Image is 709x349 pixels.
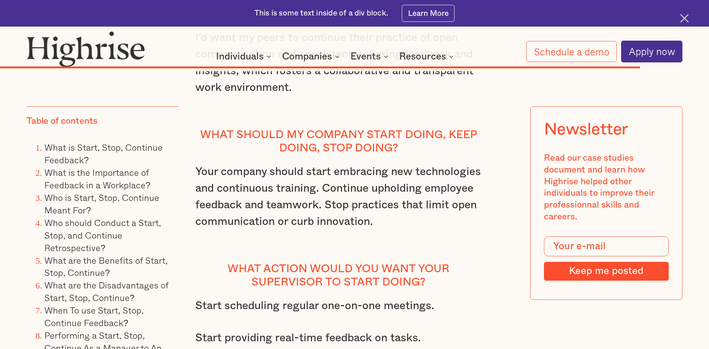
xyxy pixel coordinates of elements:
div: Companies [282,52,332,61]
div: This is some text inside of a div block. [254,8,388,19]
a: When To use Start, Stop, Continue Feedback? [44,304,144,330]
h4: What should my company start doing, keep doing, stop doing? [195,128,482,155]
h4: What action would you want your supervisor to start doing? [195,262,482,289]
a: What is the Importance of Feedback in a Workplace? [44,166,150,192]
div: Table of contents [27,116,97,127]
div: Read our case studies document and learn how Highrise helped other individuals to improve their p... [544,153,669,223]
input: Keep me posted [544,262,669,281]
div: Resources [399,52,456,61]
a: Learn More [402,5,455,21]
div: Resources [399,52,446,61]
img: Cross icon [680,14,689,23]
p: Your company should start embracing new technologies and continuous training. Continue upholding ... [195,164,482,247]
p: Start scheduling regular one-on-one meetings. [195,298,482,314]
p: I'd want my peers to continue their practice of open communication and consistently sharing feedb... [195,30,482,113]
p: Start providing real-time feedback on tasks. [195,330,482,346]
a: What are the Benefits of Start, Stop, Continue? [44,253,168,280]
div: Events [350,52,381,61]
div: Companies [282,52,342,61]
div: Individuals [216,52,273,61]
a: What is Start, Stop, Continue Feedback? [44,141,162,167]
img: Highrise logo [27,31,145,67]
a: Schedule a demo [526,41,617,62]
a: Who should Conduct a Start, Stop, and Continue Retrospective? [44,216,161,254]
div: Individuals [216,52,264,61]
input: Your e-mail [544,237,669,257]
a: Apply now [621,41,682,62]
form: Modal Form [544,237,669,281]
div: Newsletter [544,120,628,139]
a: What are the Disadvantages of Start, Stop, Continue? [44,278,168,305]
a: Who is Start, Stop, Continue Meant For? [44,191,159,217]
div: Events [350,52,390,61]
